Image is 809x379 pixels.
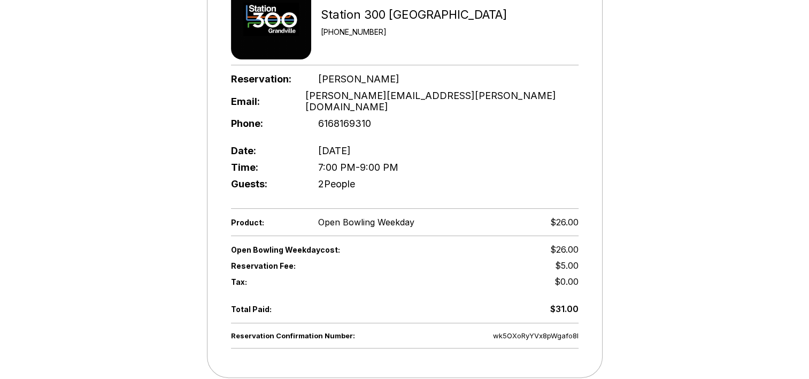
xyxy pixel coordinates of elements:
span: wk5OXoRyYVx8pWgafo8I [493,331,579,340]
span: Email: [231,96,288,107]
span: [PERSON_NAME] [318,73,399,85]
span: Product: [231,218,301,227]
span: 7:00 PM - 9:00 PM [318,162,398,173]
span: 2 People [318,178,355,189]
span: [DATE] [318,145,351,156]
span: $26.00 [550,244,579,255]
span: Open Bowling Weekday cost: [231,245,405,254]
span: 6168169310 [318,118,371,129]
span: Reservation Confirmation Number: [231,331,405,340]
span: Date: [231,145,301,156]
div: [PHONE_NUMBER] [321,27,507,36]
div: $31.00 [550,303,579,315]
span: $0.00 [554,276,579,287]
span: Reservation Fee: [231,261,405,270]
span: Time: [231,162,301,173]
span: Guests: [231,178,301,189]
span: Reservation: [231,73,301,85]
span: $5.00 [555,260,579,271]
span: Tax: [231,277,301,286]
span: $26.00 [550,217,579,228]
span: Total Paid: [231,305,301,314]
span: [PERSON_NAME][EMAIL_ADDRESS][PERSON_NAME][DOMAIN_NAME] [305,90,579,112]
span: Open Bowling Weekday [318,217,414,228]
span: Phone: [231,118,301,129]
div: Station 300 [GEOGRAPHIC_DATA] [321,7,507,22]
